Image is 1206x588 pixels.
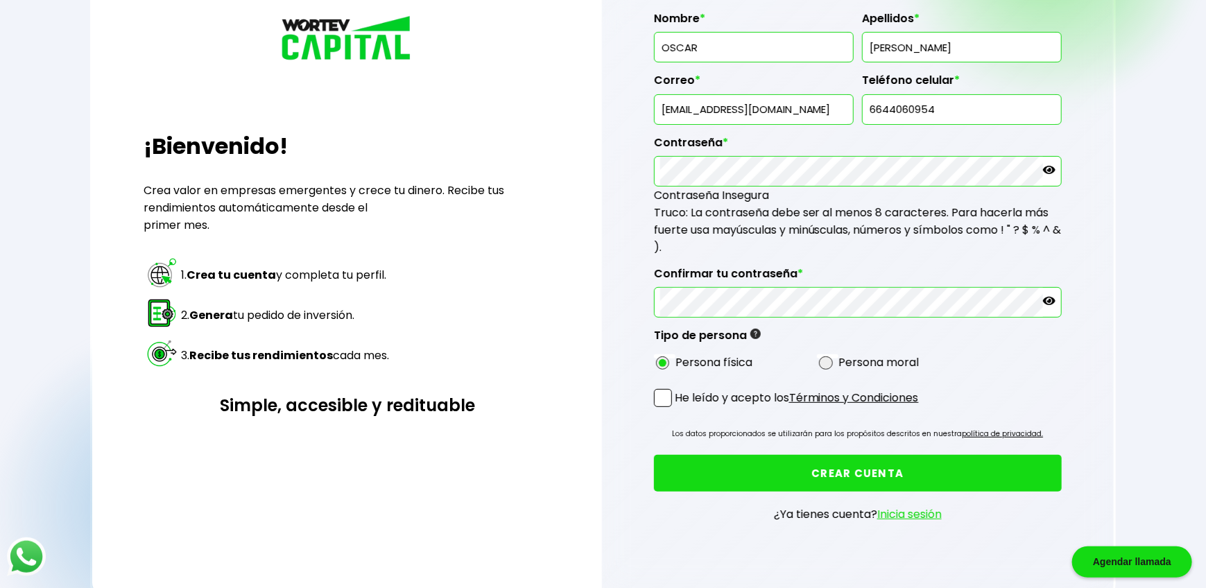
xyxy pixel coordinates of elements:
label: Correo [654,73,854,94]
label: Persona moral [838,354,919,371]
img: gfR76cHglkPwleuBLjWdxeZVvX9Wp6JBDmjRYY8JYDQn16A2ICN00zLTgIroGa6qie5tIuWH7V3AapTKqzv+oMZsGfMUqL5JM... [750,329,761,339]
label: Teléfono celular [862,73,1062,94]
td: 2. tu pedido de inversión. [180,296,390,335]
h3: Simple, accesible y redituable [144,393,551,417]
img: logo_wortev_capital [278,14,417,65]
label: Persona física [675,354,752,371]
strong: Crea tu cuenta [187,267,276,283]
td: 1. y completa tu perfil. [180,256,390,295]
p: Los datos proporcionados se utilizarán para los propósitos descritos en nuestra [672,427,1043,441]
label: Confirmar tu contraseña [654,267,1062,288]
button: CREAR CUENTA [654,455,1062,492]
span: Contraseña Insegura [654,187,769,203]
label: Tipo de persona [654,329,761,349]
a: política de privacidad. [962,429,1043,439]
img: paso 1 [146,257,178,289]
p: ¿Ya tienes cuenta? [774,505,942,523]
label: Apellidos [862,12,1062,33]
p: Crea valor en empresas emergentes y crece tu dinero. Recibe tus rendimientos automáticamente desd... [144,182,551,234]
a: Términos y Condiciones [789,390,919,406]
td: 3. cada mes. [180,336,390,375]
span: Truco: La contraseña debe ser al menos 8 caracteres. Para hacerla más fuerte usa mayúsculas y min... [654,205,1062,255]
strong: Recibe tus rendimientos [189,347,333,363]
input: inversionista@gmail.com [660,95,847,124]
img: paso 3 [146,337,178,370]
input: 10 dígitos [868,95,1056,124]
strong: Genera [189,307,233,323]
label: Nombre [654,12,854,33]
img: logos_whatsapp-icon.242b2217.svg [7,537,46,576]
a: Inicia sesión [877,506,942,522]
h2: ¡Bienvenido! [144,130,551,163]
label: Contraseña [654,136,1062,157]
img: paso 2 [146,297,178,329]
div: Agendar llamada [1072,546,1192,578]
p: He leído y acepto los [675,389,919,406]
